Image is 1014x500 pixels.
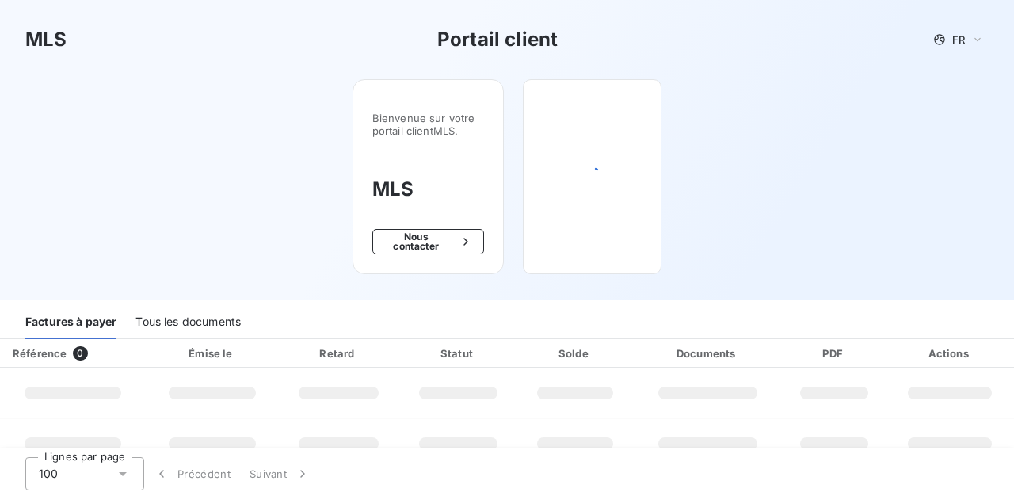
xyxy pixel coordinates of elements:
[402,345,514,361] div: Statut
[786,345,883,361] div: PDF
[281,345,396,361] div: Retard
[952,33,965,46] span: FR
[144,457,240,490] button: Précédent
[73,346,87,361] span: 0
[372,229,484,254] button: Nous contacter
[520,345,629,361] div: Solde
[372,112,484,137] span: Bienvenue sur votre portail client MLS .
[39,466,58,482] span: 100
[25,25,67,54] h3: MLS
[135,306,241,339] div: Tous les documents
[150,345,275,361] div: Émise le
[890,345,1011,361] div: Actions
[636,345,780,361] div: Documents
[240,457,320,490] button: Suivant
[25,306,116,339] div: Factures à payer
[437,25,558,54] h3: Portail client
[372,175,484,204] h3: MLS
[13,347,67,360] div: Référence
